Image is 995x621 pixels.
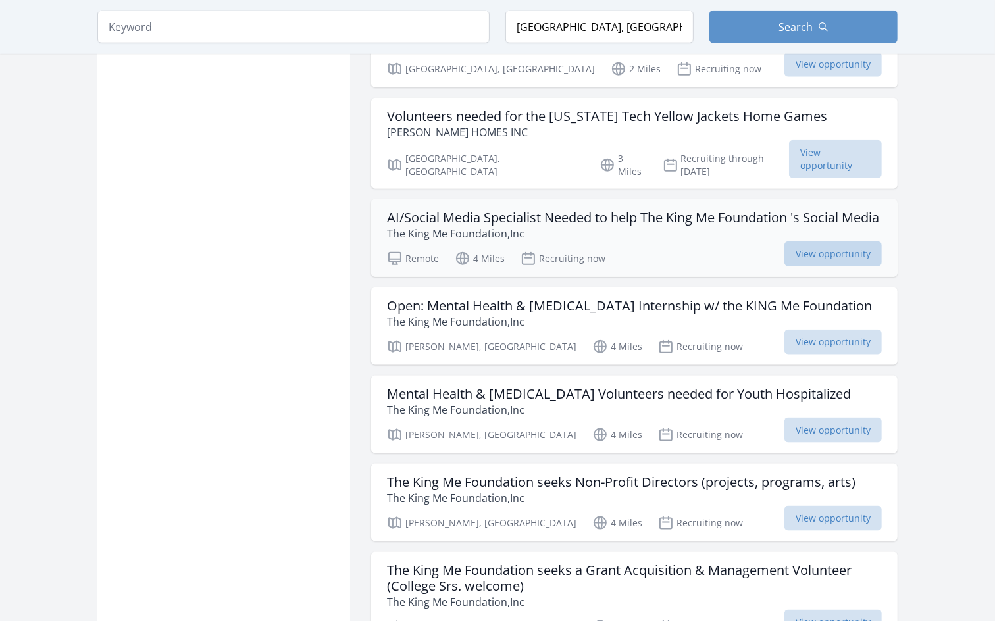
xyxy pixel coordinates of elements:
[778,19,813,35] span: Search
[455,251,505,266] p: 4 Miles
[371,199,898,277] a: AI/Social Media Specialist Needed to help The King Me Foundation 's Social Media The King Me Foun...
[371,98,898,189] a: Volunteers needed for the [US_STATE] Tech Yellow Jackets Home Games [PERSON_NAME] HOMES INC [GEOG...
[387,124,827,140] p: [PERSON_NAME] HOMES INC
[387,61,595,77] p: [GEOGRAPHIC_DATA], [GEOGRAPHIC_DATA]
[387,109,827,124] h3: Volunteers needed for the [US_STATE] Tech Yellow Jackets Home Games
[658,427,743,443] p: Recruiting now
[789,140,882,178] span: View opportunity
[387,251,439,266] p: Remote
[387,515,576,531] p: [PERSON_NAME], [GEOGRAPHIC_DATA]
[784,241,882,266] span: View opportunity
[387,210,879,226] h3: AI/Social Media Specialist Needed to help The King Me Foundation 's Social Media
[387,152,584,178] p: [GEOGRAPHIC_DATA], [GEOGRAPHIC_DATA]
[387,314,872,330] p: The King Me Foundation,Inc
[387,226,879,241] p: The King Me Foundation,Inc
[592,427,642,443] p: 4 Miles
[387,402,851,418] p: The King Me Foundation,Inc
[676,61,761,77] p: Recruiting now
[784,330,882,355] span: View opportunity
[505,11,694,43] input: Location
[387,594,882,610] p: The King Me Foundation,Inc
[97,11,490,43] input: Keyword
[387,490,855,506] p: The King Me Foundation,Inc
[592,339,642,355] p: 4 Miles
[592,515,642,531] p: 4 Miles
[387,427,576,443] p: [PERSON_NAME], [GEOGRAPHIC_DATA]
[611,61,661,77] p: 2 Miles
[658,339,743,355] p: Recruiting now
[784,418,882,443] span: View opportunity
[387,474,855,490] h3: The King Me Foundation seeks Non-Profit Directors (projects, programs, arts)
[371,287,898,365] a: Open: Mental Health & [MEDICAL_DATA] Internship w/ the KING Me Foundation The King Me Foundation,...
[387,339,576,355] p: [PERSON_NAME], [GEOGRAPHIC_DATA]
[784,506,882,531] span: View opportunity
[521,251,605,266] p: Recruiting now
[663,152,790,178] p: Recruiting through [DATE]
[784,52,882,77] span: View opportunity
[709,11,898,43] button: Search
[387,562,882,594] h3: The King Me Foundation seeks a Grant Acquisition & Management Volunteer (College Srs. welcome)
[387,298,872,314] h3: Open: Mental Health & [MEDICAL_DATA] Internship w/ the KING Me Foundation
[600,152,647,178] p: 3 Miles
[371,376,898,453] a: Mental Health & [MEDICAL_DATA] Volunteers needed for Youth Hospitalized The King Me Foundation,In...
[658,515,743,531] p: Recruiting now
[387,386,851,402] h3: Mental Health & [MEDICAL_DATA] Volunteers needed for Youth Hospitalized
[371,464,898,541] a: The King Me Foundation seeks Non-Profit Directors (projects, programs, arts) The King Me Foundati...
